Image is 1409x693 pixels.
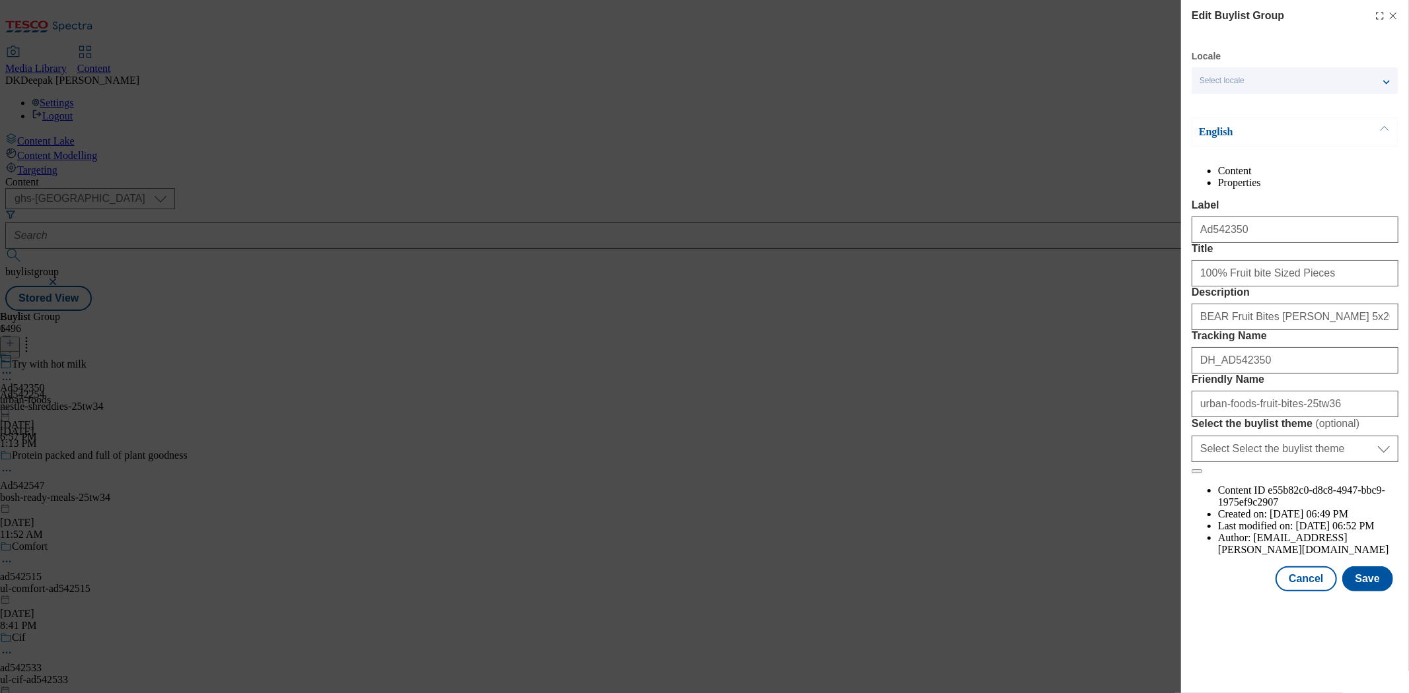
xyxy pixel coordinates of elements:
input: Enter Description [1192,304,1398,330]
span: [EMAIL_ADDRESS][PERSON_NAME][DOMAIN_NAME] [1218,532,1389,555]
label: Description [1192,286,1398,298]
label: Title [1192,243,1398,255]
li: Author: [1218,532,1398,556]
label: Tracking Name [1192,330,1398,342]
span: ( optional ) [1316,418,1360,429]
button: Save [1342,566,1393,591]
li: Last modified on: [1218,520,1398,532]
span: Select locale [1200,76,1245,86]
li: Content ID [1218,484,1398,508]
input: Enter Title [1192,260,1398,286]
li: Created on: [1218,508,1398,520]
label: Select the buylist theme [1192,417,1398,430]
input: Enter Friendly Name [1192,391,1398,417]
p: English [1199,125,1338,139]
label: Label [1192,199,1398,211]
input: Enter Label [1192,216,1398,243]
li: Properties [1218,177,1398,189]
span: e55b82c0-d8c8-4947-bbc9-1975ef9c2907 [1218,484,1385,508]
label: Locale [1192,53,1221,60]
span: [DATE] 06:49 PM [1270,508,1348,519]
input: Enter Tracking Name [1192,347,1398,374]
h4: Edit Buylist Group [1192,8,1284,24]
button: Select locale [1192,67,1398,94]
label: Friendly Name [1192,374,1398,385]
span: [DATE] 06:52 PM [1296,520,1375,531]
li: Content [1218,165,1398,177]
button: Cancel [1276,566,1336,591]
